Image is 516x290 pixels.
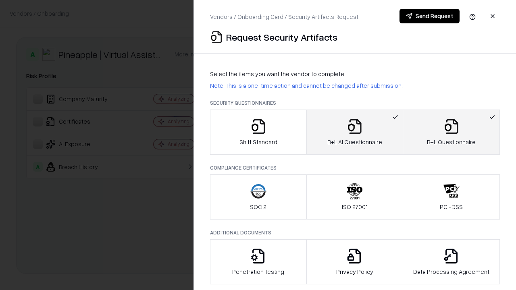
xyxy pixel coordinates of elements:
[210,81,500,90] p: Note: This is a one-time action and cannot be changed after submission.
[210,110,307,155] button: Shift Standard
[440,203,463,211] p: PCI-DSS
[250,203,266,211] p: SOC 2
[306,174,404,220] button: ISO 27001
[403,110,500,155] button: B+L Questionnaire
[226,31,337,43] p: Request Security Artifacts
[232,267,284,276] p: Penetration Testing
[336,267,373,276] p: Privacy Policy
[403,174,500,220] button: PCI-DSS
[403,239,500,284] button: Data Processing Agreement
[413,267,489,276] p: Data Processing Agreement
[210,99,500,106] p: Security Questionnaires
[210,229,500,236] p: Additional Documents
[327,138,382,146] p: B+L AI Questionnaire
[342,203,368,211] p: ISO 27001
[306,110,404,155] button: B+L AI Questionnaire
[210,70,500,78] p: Select the items you want the vendor to complete:
[210,12,358,21] p: Vendors / Onboarding Card / Security Artifacts Request
[210,239,307,284] button: Penetration Testing
[427,138,476,146] p: B+L Questionnaire
[210,174,307,220] button: SOC 2
[399,9,460,23] button: Send Request
[210,164,500,171] p: Compliance Certificates
[306,239,404,284] button: Privacy Policy
[239,138,277,146] p: Shift Standard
